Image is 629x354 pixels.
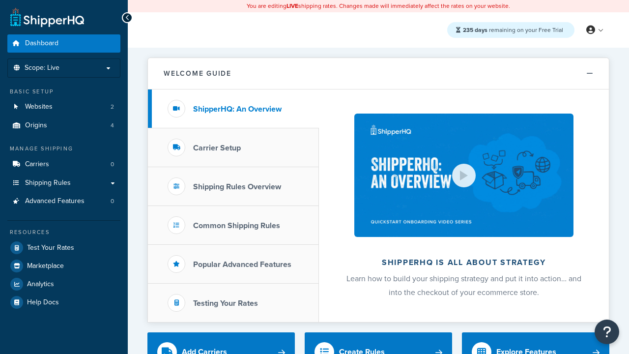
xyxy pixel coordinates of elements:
[7,98,120,116] li: Websites
[286,1,298,10] b: LIVE
[193,221,280,230] h3: Common Shipping Rules
[25,64,59,72] span: Scope: Live
[7,145,120,153] div: Manage Shipping
[7,239,120,257] a: Test Your Rates
[7,192,120,210] a: Advanced Features0
[111,103,114,111] span: 2
[25,197,85,206] span: Advanced Features
[7,155,120,174] a: Carriers0
[164,70,231,77] h2: Welcome Guide
[7,155,120,174] li: Carriers
[25,121,47,130] span: Origins
[595,320,619,344] button: Open Resource Center
[7,275,120,293] a: Analytics
[7,228,120,236] div: Resources
[463,26,487,34] strong: 235 days
[7,294,120,311] a: Help Docs
[25,103,53,111] span: Websites
[7,34,120,53] a: Dashboard
[7,117,120,135] a: Origins4
[193,260,291,269] h3: Popular Advanced Features
[25,39,58,48] span: Dashboard
[7,98,120,116] a: Websites2
[7,257,120,275] a: Marketplace
[27,262,64,270] span: Marketplace
[27,244,74,252] span: Test Your Rates
[7,117,120,135] li: Origins
[27,280,54,289] span: Analytics
[25,160,49,169] span: Carriers
[7,88,120,96] div: Basic Setup
[354,114,573,237] img: ShipperHQ is all about strategy
[345,258,583,267] h2: ShipperHQ is all about strategy
[111,121,114,130] span: 4
[193,105,282,114] h3: ShipperHQ: An Overview
[346,273,581,298] span: Learn how to build your shipping strategy and put it into action… and into the checkout of your e...
[148,58,609,89] button: Welcome Guide
[463,26,563,34] span: remaining on your Free Trial
[193,144,241,152] h3: Carrier Setup
[7,192,120,210] li: Advanced Features
[27,298,59,307] span: Help Docs
[25,179,71,187] span: Shipping Rules
[193,299,258,308] h3: Testing Your Rates
[7,174,120,192] a: Shipping Rules
[111,160,114,169] span: 0
[193,182,281,191] h3: Shipping Rules Overview
[111,197,114,206] span: 0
